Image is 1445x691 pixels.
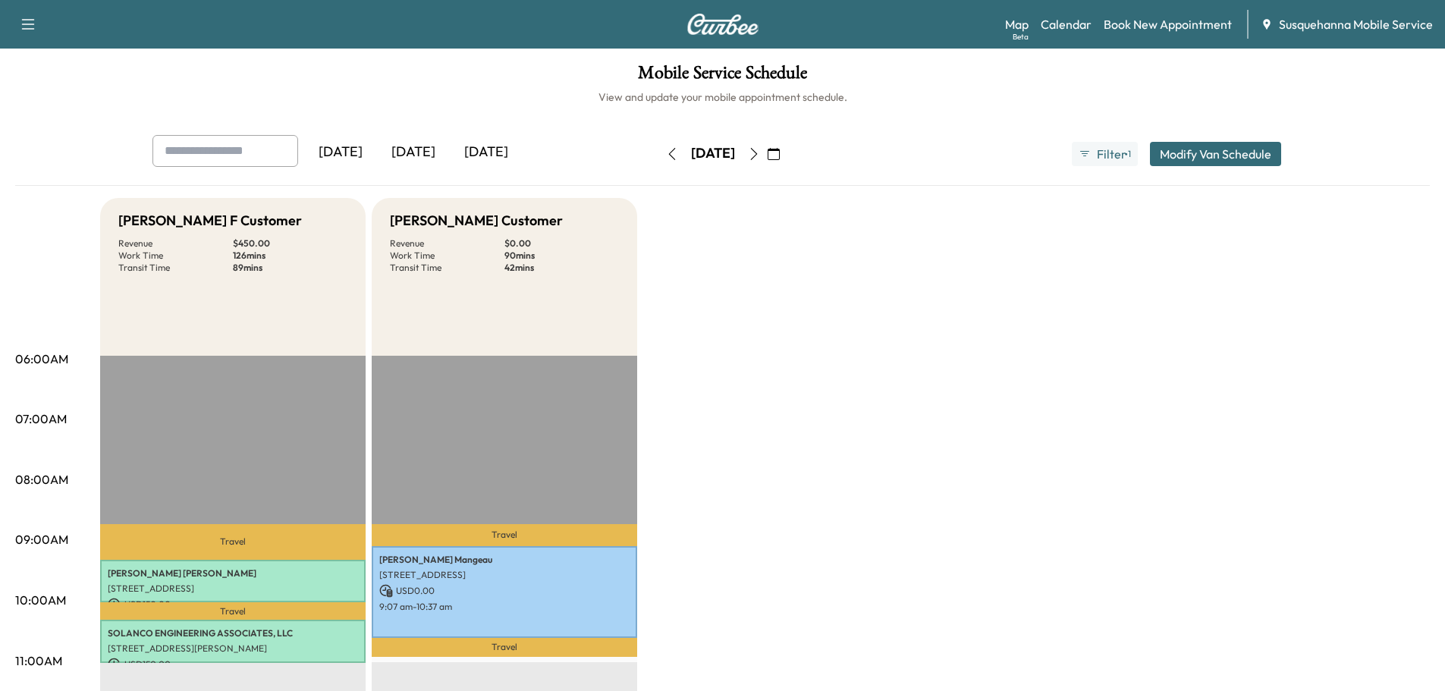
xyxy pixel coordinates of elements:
p: [PERSON_NAME] [PERSON_NAME] [108,567,358,579]
h5: [PERSON_NAME] F Customer [118,210,302,231]
p: 10:00AM [15,591,66,609]
p: $ 450.00 [233,237,347,250]
button: Filter●1 [1072,142,1137,166]
p: Travel [372,638,637,656]
p: Revenue [390,237,504,250]
p: Travel [100,602,366,620]
p: 90 mins [504,250,619,262]
span: Filter [1097,145,1124,163]
p: [STREET_ADDRESS][PERSON_NAME] [108,642,358,655]
p: 42 mins [504,262,619,274]
p: 89 mins [233,262,347,274]
h1: Mobile Service Schedule [15,64,1430,90]
p: USD 150.00 [108,658,358,671]
h6: View and update your mobile appointment schedule. [15,90,1430,105]
h5: [PERSON_NAME] Customer [390,210,563,231]
p: [STREET_ADDRESS] [108,583,358,595]
div: Beta [1013,31,1029,42]
p: 9:07 am - 10:37 am [379,601,630,613]
p: Work Time [118,250,233,262]
p: 126 mins [233,250,347,262]
p: USD 150.00 [108,598,358,611]
a: Book New Appointment [1104,15,1232,33]
p: [STREET_ADDRESS] [379,569,630,581]
div: [DATE] [450,135,523,170]
p: 11:00AM [15,652,62,670]
p: [PERSON_NAME] Mangeau [379,554,630,566]
img: Curbee Logo [686,14,759,35]
p: $ 0.00 [504,237,619,250]
span: Susquehanna Mobile Service [1279,15,1433,33]
p: 07:00AM [15,410,67,428]
p: Transit Time [390,262,504,274]
div: [DATE] [304,135,377,170]
p: SOLANCO ENGINEERING ASSOCIATES, LLC [108,627,358,639]
button: Modify Van Schedule [1150,142,1281,166]
p: 08:00AM [15,470,68,488]
p: 09:00AM [15,530,68,548]
p: Revenue [118,237,233,250]
span: ● [1124,150,1127,158]
p: USD 0.00 [379,584,630,598]
p: 06:00AM [15,350,68,368]
p: Travel [100,524,366,560]
div: [DATE] [377,135,450,170]
p: Travel [372,524,637,547]
a: MapBeta [1005,15,1029,33]
span: 1 [1128,148,1131,160]
a: Calendar [1041,15,1092,33]
p: Transit Time [118,262,233,274]
p: Work Time [390,250,504,262]
div: [DATE] [691,144,735,163]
